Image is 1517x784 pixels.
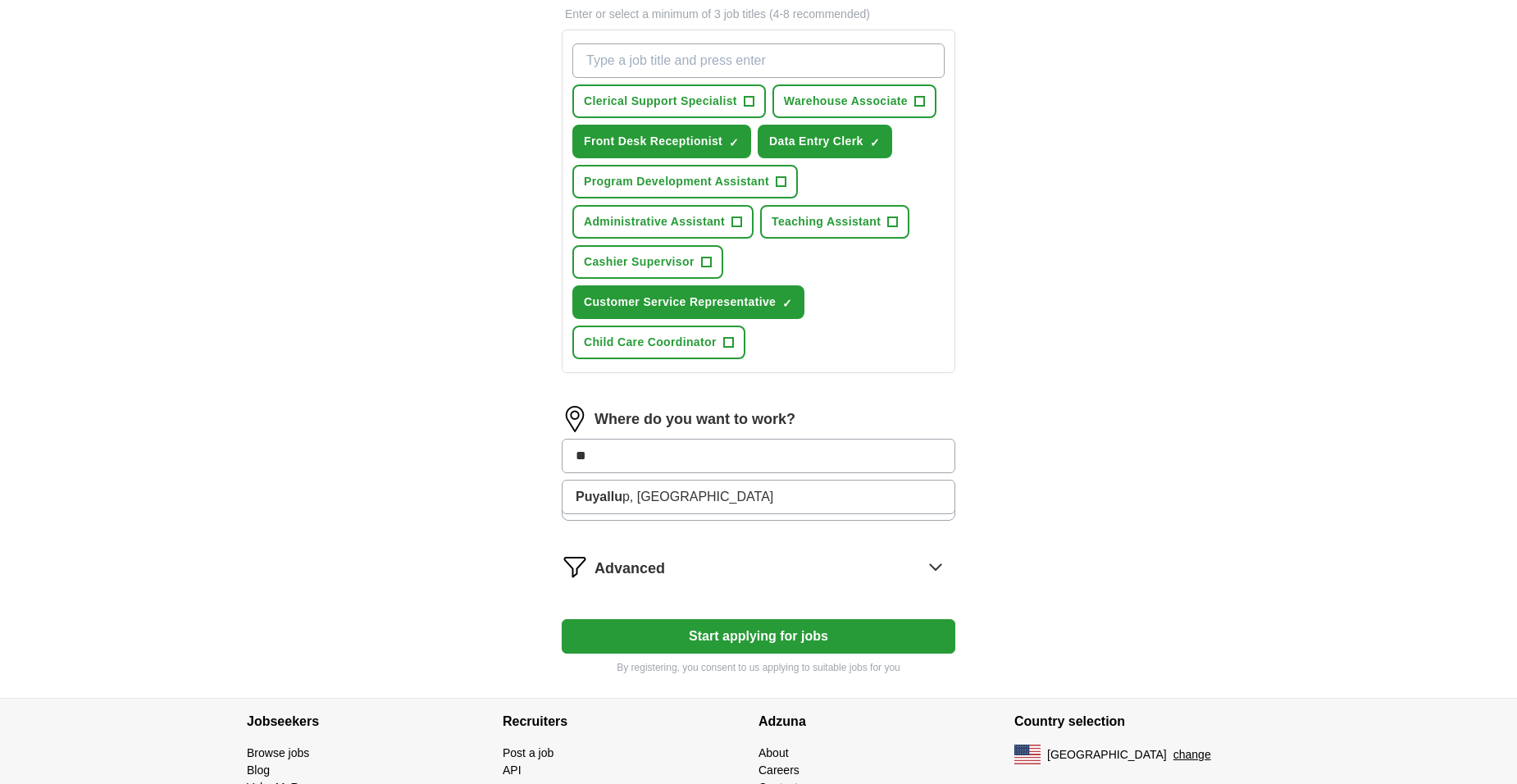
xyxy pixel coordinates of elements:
button: Program Development Assistant [572,165,798,198]
span: Program Development Assistant [584,173,769,190]
span: ✓ [782,297,792,310]
button: Clerical Support Specialist [572,84,766,118]
button: Cashier Supervisor [572,245,723,279]
span: Data Entry Clerk [769,133,863,150]
button: Warehouse Associate [772,84,936,118]
img: filter [562,554,588,580]
a: API [503,763,522,777]
a: Post a job [503,746,553,759]
span: Warehouse Associate [784,93,908,110]
input: Type a job title and press enter [572,43,945,78]
span: ✓ [729,136,739,149]
button: Data Entry Clerk✓ [758,125,892,158]
label: Where do you want to work? [594,408,795,431]
button: Customer Service Representative✓ [572,285,804,319]
span: [GEOGRAPHIC_DATA] [1047,746,1167,763]
li: p, [GEOGRAPHIC_DATA] [563,481,954,513]
span: Advanced [594,558,665,580]
img: location.png [562,406,588,432]
p: Enter or select a minimum of 3 job titles (4-8 recommended) [562,6,955,23]
a: Browse jobs [247,746,309,759]
span: Clerical Support Specialist [584,93,737,110]
button: Front Desk Receptionist✓ [572,125,751,158]
span: Teaching Assistant [772,213,881,230]
button: Teaching Assistant [760,205,909,239]
span: Front Desk Receptionist [584,133,722,150]
button: Child Care Coordinator [572,326,745,359]
h4: Country selection [1014,699,1270,745]
span: Cashier Supervisor [584,253,695,271]
img: US flag [1014,745,1041,764]
span: Child Care Coordinator [584,334,717,351]
p: By registering, you consent to us applying to suitable jobs for you [562,660,955,675]
button: Administrative Assistant [572,205,754,239]
span: Administrative Assistant [584,213,725,230]
span: ✓ [870,136,880,149]
button: Start applying for jobs [562,619,955,654]
a: Careers [758,763,799,777]
button: change [1173,746,1211,763]
span: Customer Service Representative [584,294,776,311]
strong: Puyallu [576,490,622,504]
a: Blog [247,763,270,777]
a: About [758,746,789,759]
